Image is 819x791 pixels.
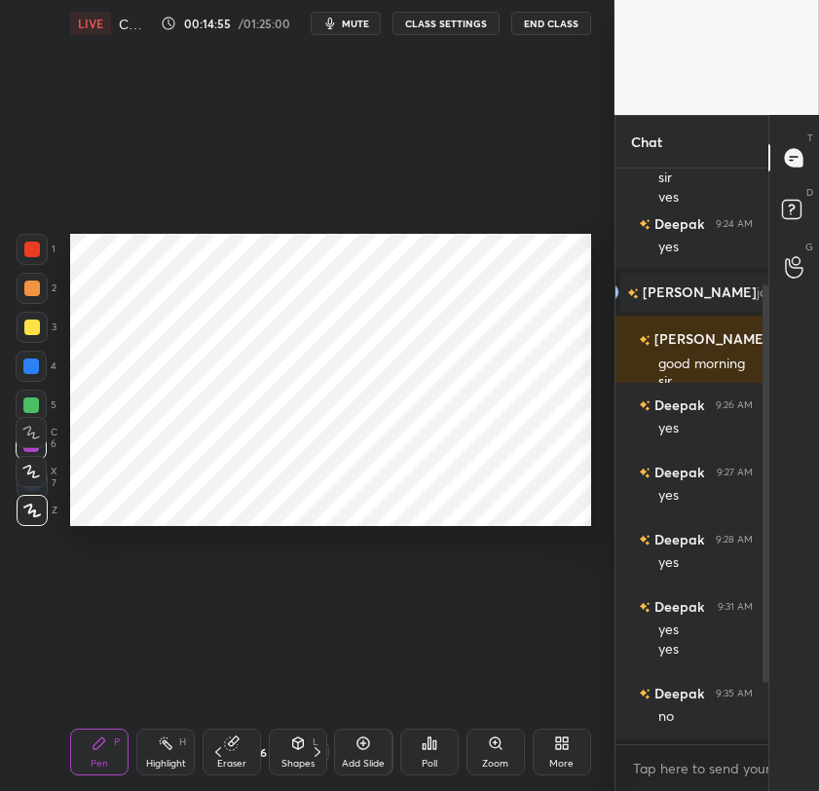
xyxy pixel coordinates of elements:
[626,288,638,299] img: no-rating-badge.077c3623.svg
[342,759,385,769] div: Add Slide
[639,335,651,346] img: no-rating-badge.077c3623.svg
[17,234,56,265] div: 1
[17,312,56,343] div: 3
[658,640,753,659] div: yes
[718,601,753,613] div: 9:31 AM
[658,419,753,438] div: yes
[119,15,153,33] h4: CMOS and MOSCAP XVIII
[615,169,768,738] div: grid
[70,12,111,35] div: LIVE
[639,400,651,411] img: no-rating-badge.077c3623.svg
[17,495,57,526] div: Z
[651,213,704,234] h6: Deepak
[392,12,500,35] button: CLASS SETTINGS
[253,746,273,758] div: 6
[16,351,56,382] div: 4
[639,535,651,546] img: no-rating-badge.077c3623.svg
[639,602,651,613] img: no-rating-badge.077c3623.svg
[313,737,318,747] div: L
[599,282,618,302] img: 3
[639,468,651,478] img: no-rating-badge.077c3623.svg
[342,17,369,30] span: mute
[16,456,57,487] div: X
[651,395,704,415] h6: Deepak
[658,553,753,573] div: yes
[658,238,753,257] div: yes
[658,151,753,188] div: good morning sir
[281,759,315,769] div: Shapes
[217,759,246,769] div: Eraser
[639,219,651,230] img: no-rating-badge.077c3623.svg
[146,759,186,769] div: Highlight
[615,116,678,168] p: Chat
[639,689,651,699] img: no-rating-badge.077c3623.svg
[716,399,753,411] div: 9:26 AM
[16,417,57,448] div: C
[422,759,437,769] div: Poll
[807,131,813,145] p: T
[17,273,56,304] div: 2
[716,218,753,230] div: 9:24 AM
[658,355,753,392] div: good morning sir
[651,529,704,549] h6: Deepak
[658,486,753,506] div: yes
[311,12,381,35] button: mute
[511,12,591,35] button: End Class
[482,759,508,769] div: Zoom
[179,737,186,747] div: H
[716,534,753,546] div: 9:28 AM
[549,759,574,769] div: More
[658,621,753,640] div: yes
[805,240,813,254] p: G
[651,596,704,617] h6: Deepak
[716,688,753,699] div: 9:35 AM
[717,467,753,478] div: 9:27 AM
[16,390,56,421] div: 5
[658,707,753,727] div: no
[658,188,753,207] div: yes
[642,284,756,300] span: [PERSON_NAME]
[651,329,768,350] h6: [PERSON_NAME]
[91,759,108,769] div: Pen
[651,462,704,482] h6: Deepak
[114,737,120,747] div: P
[651,683,704,703] h6: Deepak
[806,185,813,200] p: D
